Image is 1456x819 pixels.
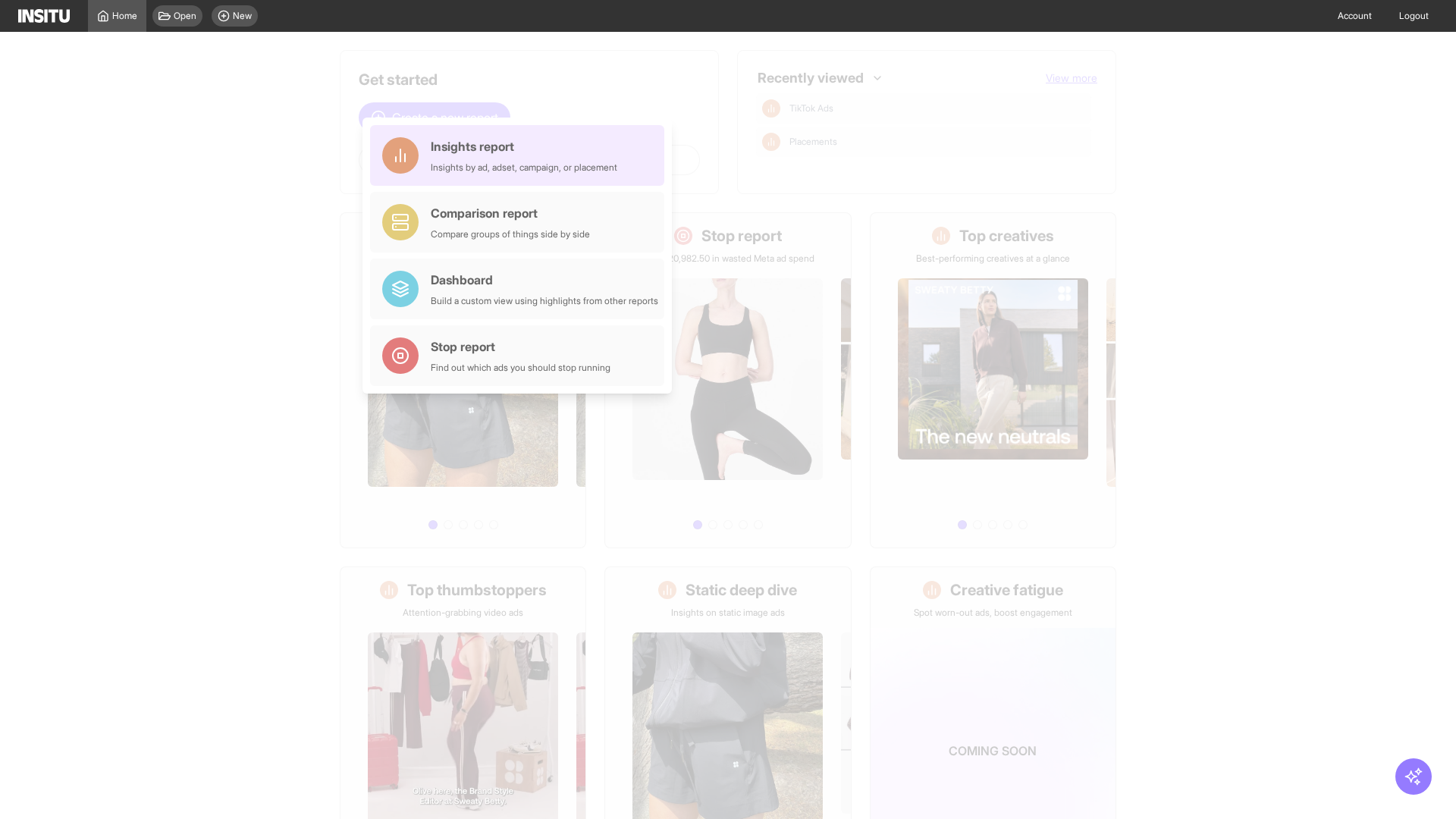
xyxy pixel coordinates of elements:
[431,162,617,174] div: Insights by ad, adset, campaign, or placement
[431,228,590,240] div: Compare groups of things side by side
[174,10,196,22] span: Open
[431,204,590,222] div: Comparison report
[233,10,252,22] span: New
[431,271,658,289] div: Dashboard
[431,337,610,356] div: Stop report
[431,362,610,374] div: Find out which ads you should stop running
[112,10,137,22] span: Home
[431,137,617,155] div: Insights report
[431,295,658,307] div: Build a custom view using highlights from other reports
[18,9,70,23] img: Logo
